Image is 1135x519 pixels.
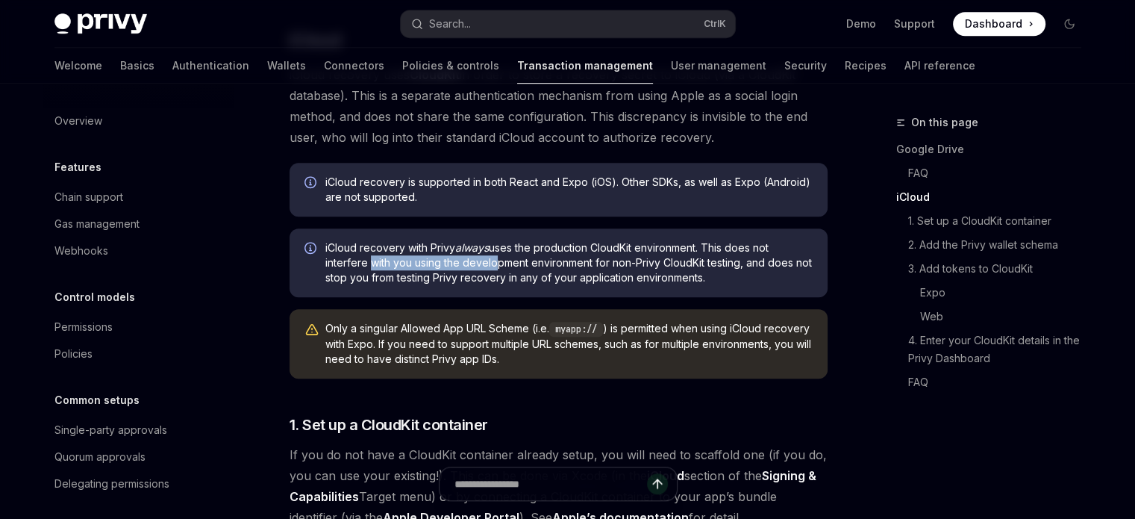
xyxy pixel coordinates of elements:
[54,13,147,34] img: dark logo
[43,211,234,237] a: Gas management
[325,321,813,367] span: Only a singular Allowed App URL Scheme (i.e. ) is permitted when using iCloud recovery with Expo....
[54,288,135,306] h5: Control models
[43,108,234,134] a: Overview
[920,305,1093,329] a: Web
[908,209,1093,233] a: 1. Set up a CloudKit container
[54,448,146,466] div: Quorum approvals
[290,414,488,435] span: 1. Set up a CloudKit container
[120,48,154,84] a: Basics
[908,370,1093,394] a: FAQ
[784,48,827,84] a: Security
[845,48,887,84] a: Recipes
[304,242,319,257] svg: Info
[401,10,735,37] button: Search...CtrlK
[304,176,319,191] svg: Info
[43,417,234,444] a: Single-party approvals
[54,48,102,84] a: Welcome
[43,470,234,497] a: Delegating permissions
[54,318,113,336] div: Permissions
[908,257,1093,281] a: 3. Add tokens to CloudKit
[325,175,813,205] span: iCloud recovery is supported in both React and Expo (iOS). Other SDKs, as well as Expo (Android) ...
[896,137,1093,161] a: Google Drive
[54,215,140,233] div: Gas management
[54,112,102,130] div: Overview
[54,242,108,260] div: Webhooks
[54,158,101,176] h5: Features
[54,475,169,493] div: Delegating permissions
[965,16,1022,31] span: Dashboard
[671,48,766,84] a: User management
[704,18,726,30] span: Ctrl K
[43,444,234,470] a: Quorum approvals
[54,421,167,439] div: Single-party approvals
[54,188,123,206] div: Chain support
[290,64,828,148] span: iCloud recovery uses in order to store a recovery secret to iCloud (via a CloudKit database). Thi...
[43,341,234,367] a: Policies
[908,329,1093,370] a: 4. Enter your CloudKit details in the Privy Dashboard
[304,323,319,338] svg: Warning
[324,48,384,84] a: Connectors
[953,12,1045,36] a: Dashboard
[172,48,249,84] a: Authentication
[43,314,234,341] a: Permissions
[904,48,975,84] a: API reference
[267,48,306,84] a: Wallets
[911,114,978,131] span: On this page
[54,391,140,409] h5: Common setups
[54,345,93,363] div: Policies
[920,281,1093,305] a: Expo
[43,184,234,211] a: Chain support
[455,241,489,254] em: always
[896,185,1093,209] a: iCloud
[43,237,234,264] a: Webhooks
[894,16,935,31] a: Support
[647,473,668,494] button: Send message
[1057,12,1081,36] button: Toggle dark mode
[402,48,499,84] a: Policies & controls
[517,48,653,84] a: Transaction management
[846,16,876,31] a: Demo
[549,322,603,337] code: myapp://
[908,161,1093,185] a: FAQ
[325,240,813,285] span: iCloud recovery with Privy uses the production CloudKit environment. This does not interfere with...
[908,233,1093,257] a: 2. Add the Privy wallet schema
[429,15,471,33] div: Search...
